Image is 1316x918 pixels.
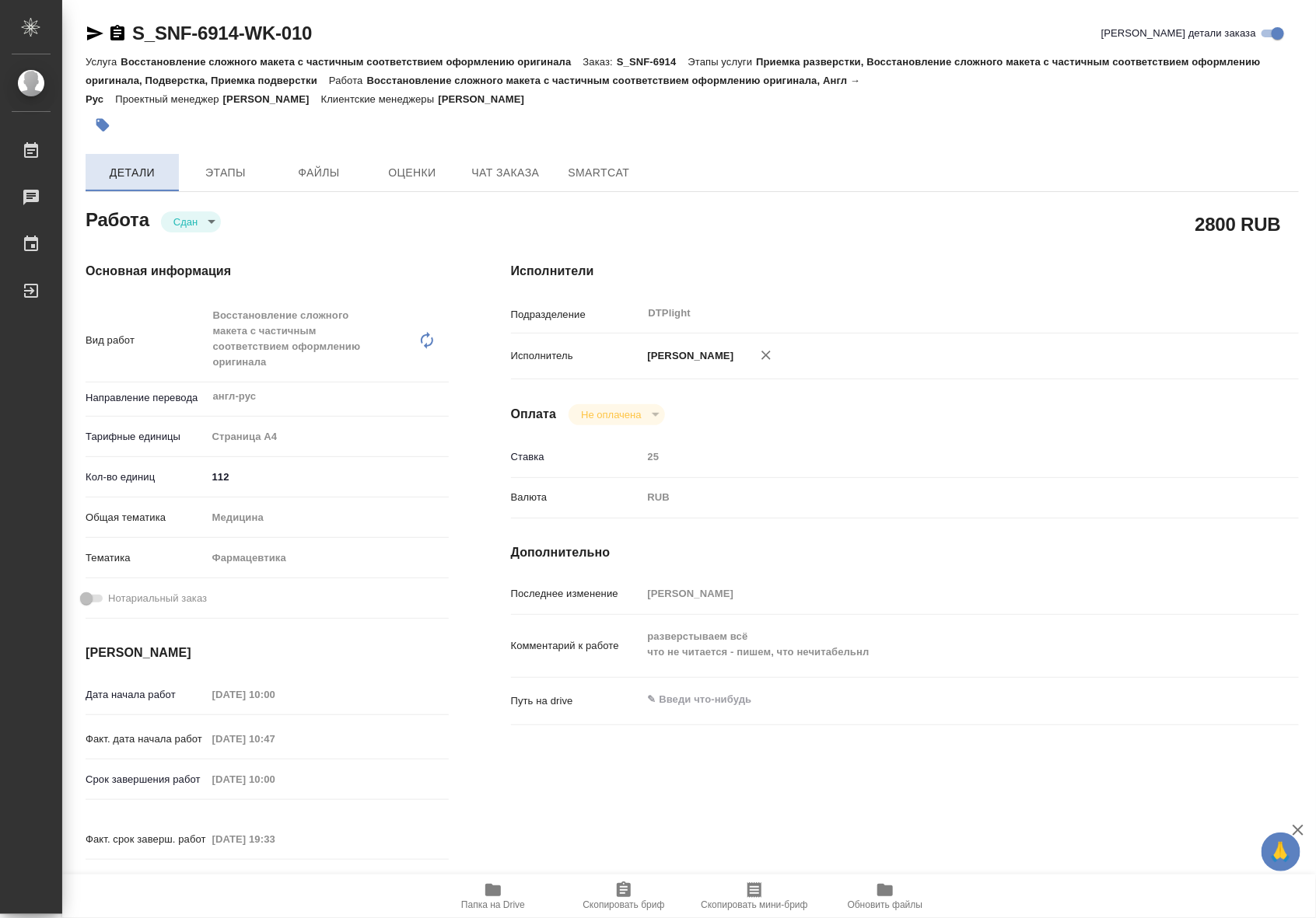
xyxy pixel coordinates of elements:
[511,586,642,602] p: Последнее изменение
[583,56,617,68] p: Заказ:
[86,56,121,68] p: Услуга
[848,899,923,910] span: Обновить файлы
[511,262,1299,281] h4: Исполнители
[86,429,207,445] p: Тарифные единицы
[86,75,860,105] p: Восстановление сложного макета с частичным соответствием оформлению оригинала, Англ → Рус
[207,683,343,706] input: Пустое поле
[642,348,734,364] p: [PERSON_NAME]
[207,504,449,531] div: Медицина
[169,215,202,229] button: Сдан
[688,56,757,68] p: Этапы услуги
[207,545,449,571] div: Фармацевтика
[108,24,127,43] button: Скопировать ссылку
[321,93,439,105] p: Клиентские менеджеры
[583,899,664,910] span: Скопировать бриф
[558,874,689,918] button: Скопировать бриф
[511,449,642,465] p: Ставка
[701,899,807,910] span: Скопировать мини-бриф
[223,93,321,105] p: [PERSON_NAME]
[511,405,557,424] h4: Оплата
[617,56,688,68] p: S_SNF-6914
[438,93,536,105] p: [PERSON_NAME]
[511,490,642,505] p: Валюта
[86,390,207,406] p: Направление перевода
[207,828,343,850] input: Пустое поле
[576,408,646,421] button: Не оплачена
[375,163,450,183] span: Оценки
[86,832,207,847] p: Факт. срок заверш. работ
[511,543,1299,562] h4: Дополнительно
[642,582,1234,605] input: Пустое поле
[86,108,120,142] button: Добавить тэг
[329,75,367,86] p: Работа
[86,262,449,281] h4: Основная информация
[468,163,543,183] span: Чат заказа
[820,874,950,918] button: Обновить файлы
[115,93,222,105] p: Проектный менеджер
[207,768,343,791] input: Пустое поле
[428,874,558,918] button: Папка на Drive
[689,874,820,918] button: Скопировать мини-бриф
[642,445,1234,468] input: Пустое поле
[86,550,207,566] p: Тематика
[86,469,207,485] p: Кол-во единиц
[642,623,1234,665] textarea: разверстываем всё что не читается - пишем, что нечитабельнл
[86,731,207,747] p: Факт. дата начала работ
[86,872,207,888] p: Срок завершения услуги
[207,466,449,488] input: ✎ Введи что-нибудь
[207,424,449,450] div: Страница А4
[121,56,583,68] p: Восстановление сложного макета с частичным соответствием оформлению оригинала
[86,510,207,525] p: Общая тематика
[108,591,207,606] span: Нотариальный заказ
[86,687,207,703] p: Дата начала работ
[1262,832,1300,871] button: 🙏
[511,348,642,364] p: Исполнитель
[132,23,312,44] a: S_SNF-6914-WK-010
[749,338,783,372] button: Удалить исполнителя
[207,728,343,750] input: Пустое поле
[562,163,636,183] span: SmartCat
[511,307,642,323] p: Подразделение
[642,484,1234,511] div: RUB
[511,693,642,709] p: Путь на drive
[86,333,207,348] p: Вид работ
[86,772,207,787] p: Срок завершения работ
[1195,211,1281,237] h2: 2800 RUB
[1268,836,1294,868] span: 🙏
[86,644,449,662] h4: [PERSON_NAME]
[511,638,642,654] p: Комментарий к работе
[282,163,356,183] span: Файлы
[207,868,343,891] input: Пустое поле
[161,211,221,232] div: Сдан
[86,24,104,43] button: Скопировать ссылку для ЯМессенджера
[461,899,525,910] span: Папка на Drive
[569,404,664,425] div: Сдан
[95,163,170,183] span: Детали
[1101,26,1256,41] span: [PERSON_NAME] детали заказа
[86,204,149,232] h2: Работа
[188,163,263,183] span: Этапы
